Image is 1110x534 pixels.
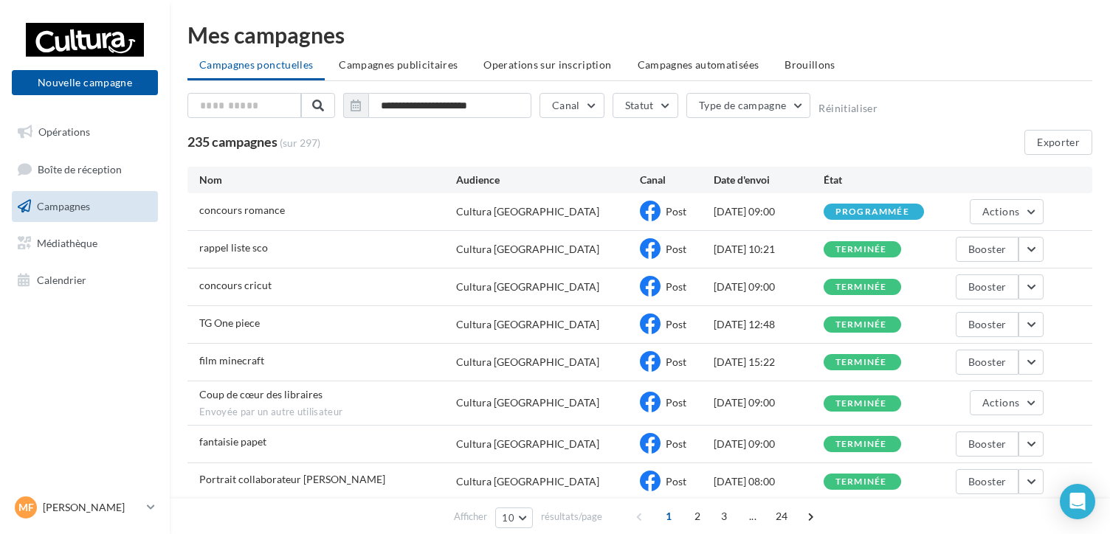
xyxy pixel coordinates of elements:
span: 235 campagnes [187,133,277,150]
div: [DATE] 09:00 [714,395,824,410]
div: terminée [835,245,887,254]
div: Nom [199,173,456,187]
span: fantaisie papet [199,435,266,448]
a: Campagnes [9,191,161,222]
span: film minecraft [199,354,264,367]
span: Post [666,280,686,293]
button: Booster [956,312,1018,337]
span: Coup de cœur des libraires [199,388,323,400]
span: TG One piece [199,316,260,329]
div: Cultura [GEOGRAPHIC_DATA] [456,317,599,332]
span: 24 [770,504,794,528]
span: concours cricut [199,279,272,291]
button: Statut [613,93,678,118]
p: [PERSON_NAME] [43,500,141,515]
span: ... [741,504,765,528]
span: 10 [502,512,514,524]
span: Calendrier [37,273,86,285]
div: Cultura [GEOGRAPHIC_DATA] [456,437,599,451]
span: résultats/page [541,510,602,524]
span: Post [666,356,686,368]
span: Post [666,475,686,488]
span: Post [666,437,686,450]
a: Médiathèque [9,228,161,259]
div: [DATE] 12:48 [714,317,824,332]
div: Audience [456,173,640,187]
button: Exporter [1024,130,1092,155]
span: Boîte de réception [38,162,122,175]
div: Cultura [GEOGRAPHIC_DATA] [456,474,599,489]
div: [DATE] 10:21 [714,242,824,257]
div: Cultura [GEOGRAPHIC_DATA] [456,280,599,294]
span: Portrait collaborateur Julie [199,473,385,485]
button: Booster [956,350,1018,375]
span: Post [666,243,686,255]
button: Booster [956,431,1018,457]
span: Afficher [454,510,487,524]
div: Cultura [GEOGRAPHIC_DATA] [456,395,599,410]
div: terminée [835,358,887,367]
a: Opérations [9,117,161,148]
div: Open Intercom Messenger [1060,484,1095,519]
div: Cultura [GEOGRAPHIC_DATA] [456,355,599,370]
div: État [824,173,934,187]
span: Campagnes publicitaires [339,58,458,71]
div: [DATE] 09:00 [714,204,824,219]
a: Calendrier [9,265,161,296]
span: (sur 297) [280,136,320,150]
div: terminée [835,282,887,292]
button: Actions [970,199,1044,224]
a: Boîte de réception [9,153,161,185]
button: 10 [495,507,533,528]
span: Post [666,318,686,330]
div: terminée [835,440,887,449]
div: [DATE] 08:00 [714,474,824,489]
a: MF [PERSON_NAME] [12,493,158,521]
span: Campagnes [37,200,90,212]
div: terminée [835,399,887,409]
span: Post [666,205,686,218]
span: Actions [982,396,1019,409]
div: [DATE] 09:00 [714,280,824,294]
span: 2 [686,504,709,528]
button: Booster [956,237,1018,262]
span: Opérations [38,125,90,138]
span: rappel liste sco [199,241,268,254]
button: Réinitialiser [818,103,878,114]
span: MF [18,500,34,515]
div: Date d'envoi [714,173,824,187]
span: concours romance [199,204,285,216]
button: Nouvelle campagne [12,70,158,95]
div: terminée [835,477,887,487]
span: Médiathèque [37,237,97,249]
button: Booster [956,469,1018,494]
span: 3 [712,504,736,528]
span: Brouillons [785,58,835,71]
button: Actions [970,390,1044,415]
div: [DATE] 15:22 [714,355,824,370]
span: Operations sur inscription [483,58,611,71]
span: Envoyée par un autre utilisateur [199,406,456,419]
span: Actions [982,205,1019,218]
button: Type de campagne [686,93,811,118]
div: [DATE] 09:00 [714,437,824,451]
span: Post [666,396,686,409]
div: Mes campagnes [187,24,1092,46]
div: terminée [835,320,887,330]
span: Campagnes automatisées [638,58,759,71]
div: Cultura [GEOGRAPHIC_DATA] [456,204,599,219]
div: Canal [640,173,714,187]
span: 1 [657,504,680,528]
button: Booster [956,274,1018,299]
button: Canal [540,93,604,118]
div: Cultura [GEOGRAPHIC_DATA] [456,242,599,257]
div: programmée [835,207,909,217]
